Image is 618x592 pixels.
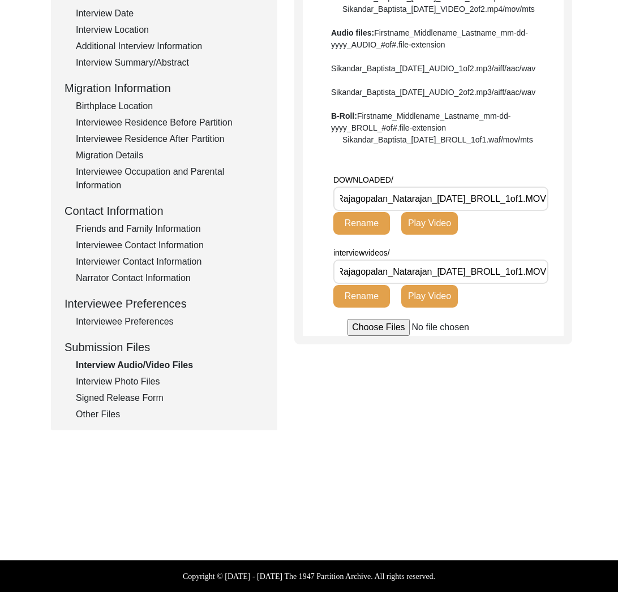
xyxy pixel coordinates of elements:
[76,23,264,37] div: Interview Location
[76,222,264,236] div: Friends and Family Information
[76,165,264,192] div: Interviewee Occupation and Parental Information
[331,28,374,37] b: Audio files:
[76,271,264,285] div: Narrator Contact Information
[76,375,264,388] div: Interview Photo Files
[76,132,264,146] div: Interviewee Residence After Partition
[333,212,390,235] button: Rename
[76,391,264,405] div: Signed Release Form
[333,175,393,184] span: DOWNLOADED/
[76,358,264,372] div: Interview Audio/Video Files
[183,571,435,582] label: Copyright © [DATE] - [DATE] The 1947 Partition Archive. All rights reserved.
[76,315,264,329] div: Interviewee Preferences
[65,202,264,219] div: Contact Information
[331,111,357,120] b: B-Roll:
[76,149,264,162] div: Migration Details
[76,56,264,70] div: Interview Summary/Abstract
[65,339,264,356] div: Submission Files
[333,285,390,308] button: Rename
[76,116,264,129] div: Interviewee Residence Before Partition
[76,40,264,53] div: Additional Interview Information
[76,255,264,269] div: Interviewer Contact Information
[76,100,264,113] div: Birthplace Location
[65,295,264,312] div: Interviewee Preferences
[65,80,264,97] div: Migration Information
[401,285,458,308] button: Play Video
[76,7,264,20] div: Interview Date
[76,239,264,252] div: Interviewee Contact Information
[401,212,458,235] button: Play Video
[333,248,390,257] span: interviewvideos/
[76,408,264,421] div: Other Files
